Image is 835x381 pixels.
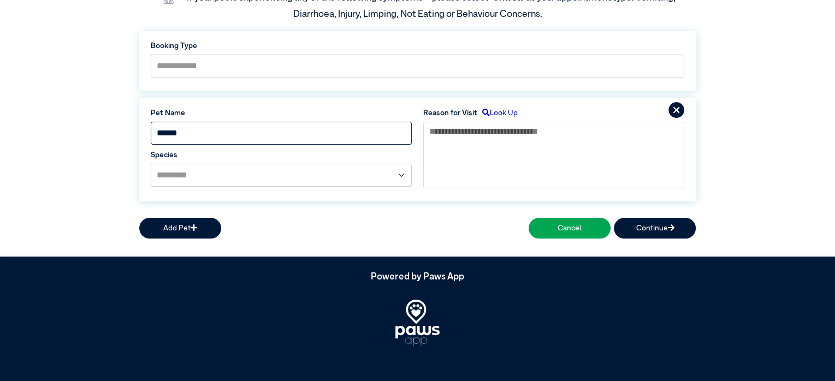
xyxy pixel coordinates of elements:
label: Reason for Visit [423,108,477,118]
button: Add Pet [139,218,221,238]
button: Continue [614,218,696,238]
label: Pet Name [151,108,412,118]
img: PawsApp [395,300,440,346]
label: Look Up [477,108,518,118]
label: Booking Type [151,40,685,51]
button: Cancel [529,218,611,238]
label: Species [151,150,412,160]
h5: Powered by Paws App [139,272,696,283]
